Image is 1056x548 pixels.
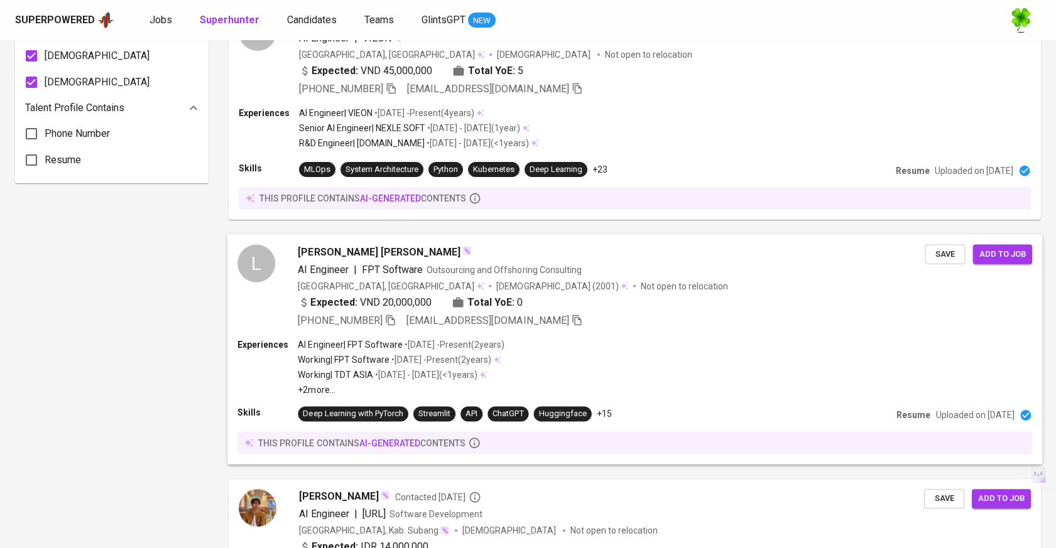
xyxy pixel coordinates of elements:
[468,14,496,27] span: NEW
[25,95,199,121] div: Talent Profile Contains
[403,338,504,351] p: • [DATE] - Present ( 2 years )
[924,489,964,508] button: Save
[45,48,150,63] span: [DEMOGRAPHIC_DATA]
[237,338,298,351] p: Experiences
[896,164,930,177] p: Resume
[362,508,386,520] span: [URL]
[465,408,477,420] div: API
[229,3,1041,220] a: V[PERSON_NAME]AI Engineer|VIEON[GEOGRAPHIC_DATA], [GEOGRAPHIC_DATA][DEMOGRAPHIC_DATA] Not open to...
[239,107,299,119] p: Experiences
[425,122,520,134] p: • [DATE] - [DATE] ( 1 year )
[200,13,262,28] a: Superhunter
[496,279,628,292] div: (2001)
[298,368,373,381] p: Working | TDT ASIA
[389,509,482,519] span: Software Development
[303,408,403,420] div: Deep Learning with PyTorch
[389,353,491,366] p: • [DATE] - Present ( 2 years )
[229,235,1041,464] a: L[PERSON_NAME] [PERSON_NAME]AI Engineer|FPT SoftwareOutsourcing and Offshoring Consulting[GEOGRAP...
[641,279,728,292] p: Not open to relocation
[925,244,965,264] button: Save
[896,409,930,421] p: Resume
[150,14,172,26] span: Jobs
[467,295,514,310] b: Total YoE:
[299,137,425,149] p: R&D Engineer | [DOMAIN_NAME]
[298,295,432,310] div: VND 20,000,000
[298,353,389,366] p: Working | FPT Software
[422,14,465,26] span: GlintsGPT
[418,408,450,420] div: Streamlit
[605,48,692,61] p: Not open to relocation
[407,83,569,95] span: [EMAIL_ADDRESS][DOMAIN_NAME]
[462,524,558,537] span: [DEMOGRAPHIC_DATA]
[299,524,450,537] div: [GEOGRAPHIC_DATA], Kab. Subang
[299,508,349,520] span: AI Engineer
[570,524,658,537] p: Not open to relocation
[312,63,358,78] b: Expected:
[304,164,330,176] div: MLOps
[287,13,339,28] a: Candidates
[200,14,259,26] b: Superhunter
[346,164,418,176] div: System Architecture
[440,525,450,535] img: magic_wand.svg
[239,162,299,175] p: Skills
[362,263,423,275] span: FPT Software
[468,63,515,78] b: Total YoE:
[425,137,529,149] p: • [DATE] - [DATE] ( <1 years )
[362,32,391,44] span: VIEON
[360,193,421,203] span: AI-generated
[259,192,466,205] p: this profile contains contents
[972,489,1031,508] button: Add to job
[380,490,390,500] img: magic_wand.svg
[592,163,607,176] p: +23
[422,13,496,28] a: GlintsGPT NEW
[406,314,569,326] span: [EMAIL_ADDRESS][DOMAIN_NAME]
[354,507,357,522] span: |
[373,368,477,381] p: • [DATE] - [DATE] ( <1 years )
[25,100,124,116] p: Talent Profile Contains
[310,295,357,310] b: Expected:
[462,246,472,256] img: magic_wand.svg
[298,279,484,292] div: [GEOGRAPHIC_DATA], [GEOGRAPHIC_DATA]
[298,263,348,275] span: AI Engineer
[258,436,465,449] p: this profile contains contents
[15,13,95,28] div: Superpowered
[973,244,1032,264] button: Add to job
[935,164,1013,177] p: Uploaded on [DATE]
[518,63,523,78] span: 5
[298,384,504,396] p: +2 more ...
[539,408,587,420] div: Huggingface
[517,295,523,310] span: 0
[493,408,523,420] div: ChatGPT
[299,48,484,61] div: [GEOGRAPHIC_DATA], [GEOGRAPHIC_DATA]
[239,489,276,527] img: ef5dfedd85dc1be292fa539102af1039.jpeg
[97,11,114,30] img: app logo
[237,244,275,282] div: L
[299,83,383,95] span: [PHONE_NUMBER]
[359,438,420,448] span: AI-generated
[597,407,612,420] p: +15
[373,107,474,119] p: • [DATE] - Present ( 4 years )
[433,164,458,176] div: Python
[298,338,402,351] p: AI Engineer | FPT Software
[1008,8,1033,33] img: f9493b8c-82b8-4f41-8722-f5d69bb1b761.jpg
[530,164,582,176] div: Deep Learning
[364,13,396,28] a: Teams
[298,314,382,326] span: [PHONE_NUMBER]
[497,48,592,61] span: [DEMOGRAPHIC_DATA]
[15,11,114,30] a: Superpoweredapp logo
[299,107,373,119] p: AI Engineer | VIEON
[931,247,959,261] span: Save
[45,75,150,90] span: [DEMOGRAPHIC_DATA]
[299,489,379,504] span: [PERSON_NAME]
[473,164,514,176] div: Kubernetes
[298,244,460,259] span: [PERSON_NAME] [PERSON_NAME]
[150,13,175,28] a: Jobs
[45,126,110,141] span: Phone Number
[237,406,298,419] p: Skills
[469,491,481,503] svg: By Batam recruiter
[287,14,337,26] span: Candidates
[930,492,958,506] span: Save
[395,491,481,503] span: Contacted [DATE]
[299,32,349,44] span: AI Engineer
[354,262,357,277] span: |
